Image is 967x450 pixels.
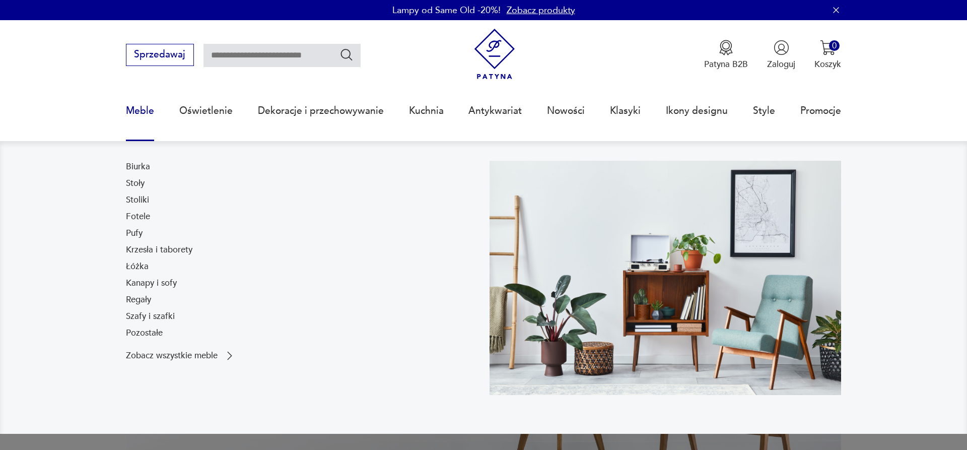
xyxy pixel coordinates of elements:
a: Kuchnia [409,88,444,134]
p: Patyna B2B [704,58,748,70]
button: Sprzedawaj [126,44,194,66]
a: Zobacz produkty [507,4,575,17]
p: Koszyk [814,58,841,70]
a: Antykwariat [468,88,522,134]
a: Kanapy i sofy [126,277,177,289]
a: Stoły [126,177,145,189]
img: Ikonka użytkownika [774,40,789,55]
a: Krzesła i taborety [126,244,192,256]
img: Ikona koszyka [820,40,836,55]
a: Nowości [547,88,585,134]
a: Pufy [126,227,143,239]
button: Patyna B2B [704,40,748,70]
p: Lampy od Same Old -20%! [392,4,501,17]
a: Fotele [126,211,150,223]
img: Ikona medalu [718,40,734,55]
a: Pozostałe [126,327,163,339]
a: Style [753,88,775,134]
a: Klasyki [610,88,641,134]
a: Dekoracje i przechowywanie [258,88,384,134]
p: Zobacz wszystkie meble [126,352,218,360]
a: Oświetlenie [179,88,233,134]
a: Zobacz wszystkie meble [126,350,236,362]
a: Szafy i szafki [126,310,175,323]
a: Łóżka [126,261,149,273]
a: Biurka [126,161,150,173]
img: 969d9116629659dbb0bd4e745da535dc.jpg [490,161,841,396]
p: Zaloguj [767,58,795,70]
a: Ikona medaluPatyna B2B [704,40,748,70]
button: Szukaj [339,47,354,62]
a: Promocje [800,88,841,134]
a: Ikony designu [666,88,728,134]
a: Sprzedawaj [126,51,194,59]
a: Regały [126,294,151,306]
div: 0 [829,40,840,51]
button: Zaloguj [767,40,795,70]
a: Stoliki [126,194,149,206]
a: Meble [126,88,154,134]
img: Patyna - sklep z meblami i dekoracjami vintage [469,29,520,80]
button: 0Koszyk [814,40,841,70]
